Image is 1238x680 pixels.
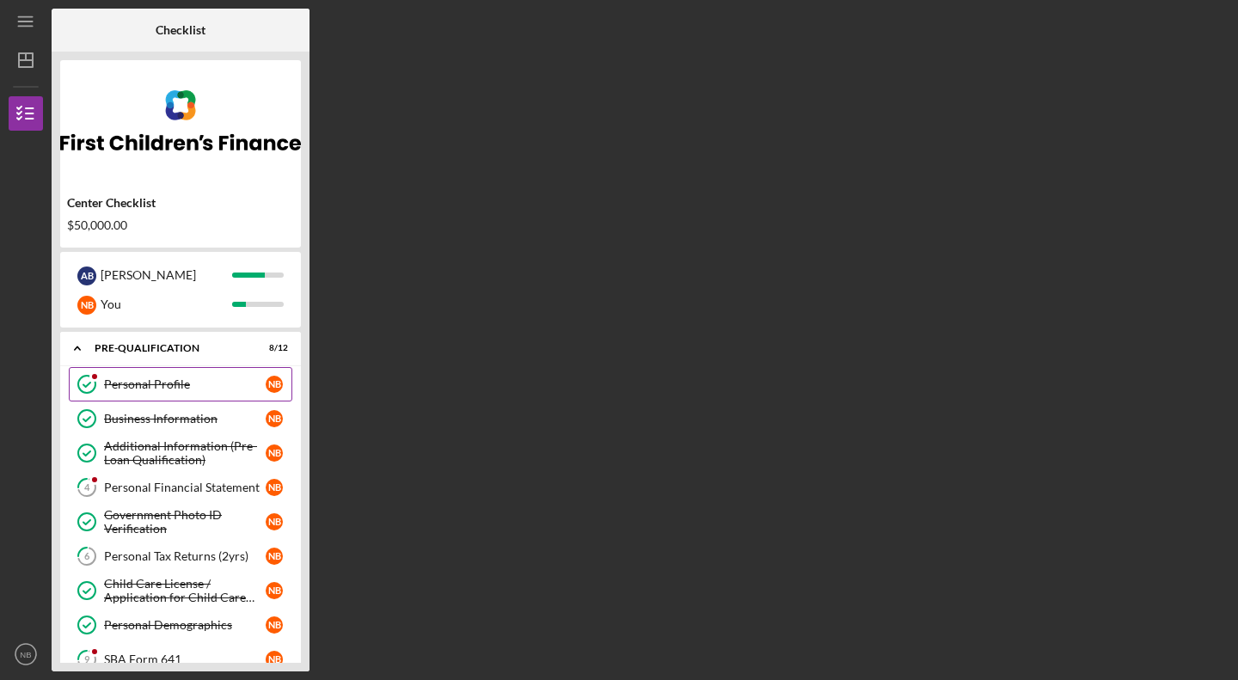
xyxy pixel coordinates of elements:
[69,505,292,539] a: Government Photo ID VerificationNB
[266,548,283,565] div: N B
[69,401,292,436] a: Business InformationNB
[266,651,283,668] div: N B
[69,573,292,608] a: Child Care License / Application for Child Care LicenseNB
[104,652,266,666] div: SBA Form 641
[104,508,266,536] div: Government Photo ID Verification
[104,481,266,494] div: Personal Financial Statement
[104,439,266,467] div: Additional Information (Pre-Loan Qualification)
[69,470,292,505] a: 4Personal Financial StatementNB
[69,608,292,642] a: Personal DemographicsNB
[266,513,283,530] div: N B
[69,367,292,401] a: Personal ProfileNB
[156,23,205,37] b: Checklist
[84,482,90,493] tspan: 4
[101,290,232,319] div: You
[104,618,266,632] div: Personal Demographics
[104,549,266,563] div: Personal Tax Returns (2yrs)
[60,69,301,172] img: Product logo
[84,654,90,665] tspan: 9
[104,377,266,391] div: Personal Profile
[67,196,294,210] div: Center Checklist
[266,410,283,427] div: N B
[104,412,266,426] div: Business Information
[69,436,292,470] a: Additional Information (Pre-Loan Qualification)NB
[69,642,292,677] a: 9SBA Form 641NB
[95,343,245,353] div: Pre-Qualification
[101,260,232,290] div: [PERSON_NAME]
[69,539,292,573] a: 6Personal Tax Returns (2yrs)NB
[266,582,283,599] div: N B
[84,551,90,562] tspan: 6
[266,376,283,393] div: N B
[77,296,96,315] div: N B
[257,343,288,353] div: 8 / 12
[20,650,31,659] text: NB
[77,266,96,285] div: A B
[266,444,283,462] div: N B
[266,479,283,496] div: N B
[104,577,266,604] div: Child Care License / Application for Child Care License
[9,637,43,671] button: NB
[67,218,294,232] div: $50,000.00
[266,616,283,634] div: N B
